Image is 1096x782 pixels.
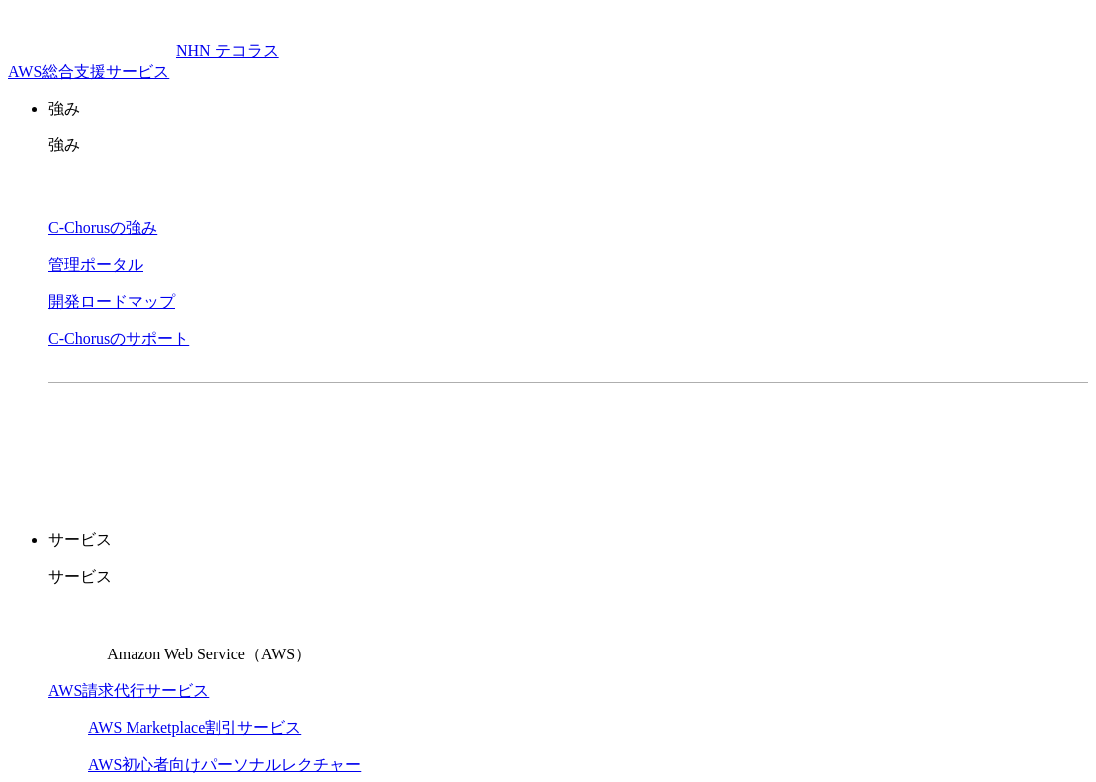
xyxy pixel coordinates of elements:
[48,567,1088,588] p: サービス
[48,530,1088,551] p: サービス
[88,756,361,773] a: AWS初心者向けパーソナルレクチャー
[237,414,558,464] a: 資料を請求する
[48,219,157,236] a: C-Chorusの強み
[48,604,104,659] img: Amazon Web Service（AWS）
[48,99,1088,120] p: 強み
[48,293,175,310] a: 開発ロードマップ
[8,42,279,80] a: AWS総合支援サービス C-ChorusNHN テコラスAWS総合支援サービス
[107,646,311,662] span: Amazon Web Service（AWS）
[48,135,1088,156] p: 強み
[48,330,189,347] a: C-Chorusのサポート
[88,719,301,736] a: AWS Marketplace割引サービス
[48,256,143,273] a: 管理ポータル
[8,8,176,56] img: AWS総合支援サービス C-Chorus
[578,414,899,464] a: まずは相談する
[48,682,209,699] a: AWS請求代行サービス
